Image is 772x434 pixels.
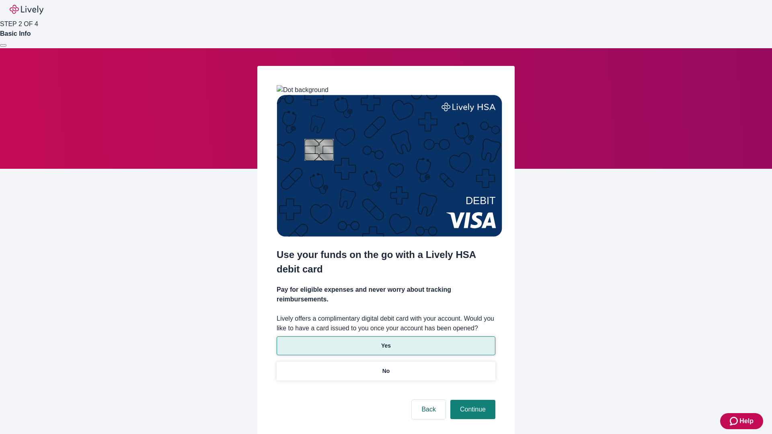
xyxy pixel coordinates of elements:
[382,367,390,375] p: No
[730,416,739,426] svg: Zendesk support icon
[277,85,329,95] img: Dot background
[739,416,754,426] span: Help
[277,95,502,237] img: Debit card
[277,285,495,304] h4: Pay for eligible expenses and never worry about tracking reimbursements.
[10,5,43,14] img: Lively
[381,342,391,350] p: Yes
[720,413,763,429] button: Zendesk support iconHelp
[450,400,495,419] button: Continue
[277,248,495,276] h2: Use your funds on the go with a Lively HSA debit card
[277,314,495,333] label: Lively offers a complimentary digital debit card with your account. Would you like to have a card...
[412,400,446,419] button: Back
[277,362,495,381] button: No
[277,336,495,355] button: Yes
